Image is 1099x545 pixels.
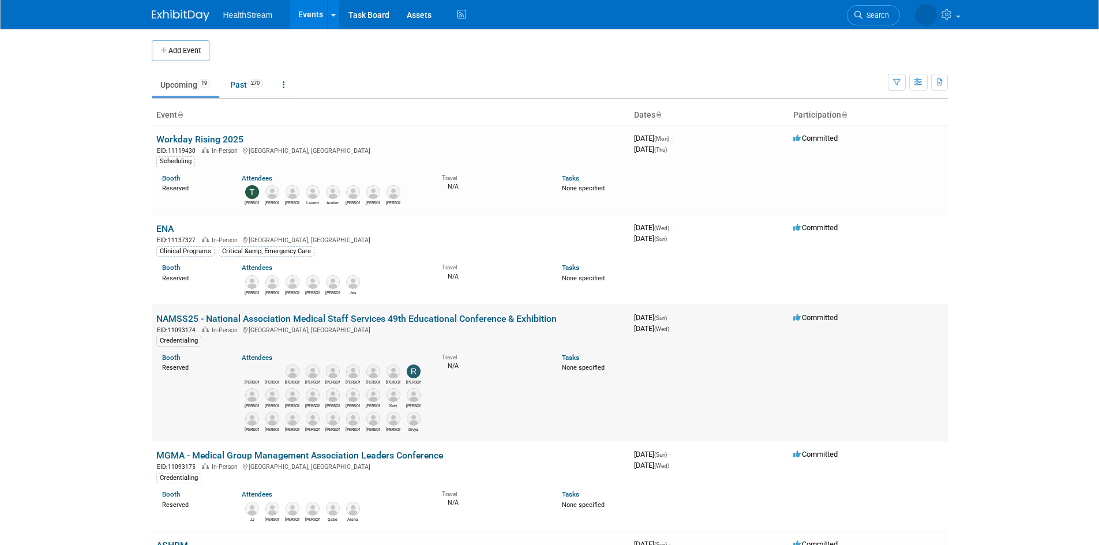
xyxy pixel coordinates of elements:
div: Angela Beardsley [305,426,320,433]
div: JJ Harnke [245,516,259,523]
div: Chris Gann [265,199,279,206]
span: In-Person [212,326,241,334]
span: [DATE] [634,461,669,469]
span: [DATE] [634,223,673,232]
img: Gabe Glimps [326,502,340,516]
span: (Wed) [654,225,669,231]
span: [DATE] [634,313,670,322]
img: Jenny Goodwin [366,185,380,199]
img: Tawna Knight [366,412,380,426]
img: JJ Harnke [245,502,259,516]
div: Amber Walker [325,199,340,206]
span: [DATE] [634,145,667,153]
div: Logan Blackfan [245,289,259,296]
span: EID: 11119430 [157,148,200,154]
a: Tasks [562,174,579,182]
img: Angela Beardsley [306,412,320,426]
div: Jenny Goodwin [366,199,380,206]
div: Credentialing [156,336,201,346]
div: [GEOGRAPHIC_DATA], [GEOGRAPHIC_DATA] [156,461,625,471]
div: Travel [442,260,545,271]
img: Brianna Gabriel [387,364,400,378]
div: Meghan Kurtz [325,426,340,433]
a: Booth [162,354,180,362]
div: Divya Shroff [406,426,421,433]
div: Brandi Zevenbergen [346,402,360,409]
span: (Mon) [654,136,669,142]
div: [GEOGRAPHIC_DATA], [GEOGRAPHIC_DATA] [156,145,625,155]
a: Tasks [562,490,579,498]
div: Tawna Knight [366,426,380,433]
img: Jackie Jones [286,412,299,426]
img: Amy Kleist [245,388,259,402]
img: Jennie Julius [346,364,360,378]
div: Andrea Schmitz [245,378,259,385]
a: Upcoming19 [152,74,219,96]
div: Reserved [162,362,225,372]
a: Attendees [242,264,272,272]
img: Amy White [387,185,400,199]
div: Reuben Faber [305,378,320,385]
span: In-Person [212,236,241,244]
img: Logan Blackfan [245,275,259,289]
a: Tasks [562,354,579,362]
img: Kelly Kaechele [306,388,320,402]
img: Joanna Juergens [265,412,279,426]
img: ExhibitDay [152,10,209,21]
a: ENA [156,223,174,234]
span: Committed [793,450,838,458]
div: [GEOGRAPHIC_DATA], [GEOGRAPHIC_DATA] [156,235,625,245]
span: - [671,223,673,232]
div: Travel [442,350,545,361]
img: Kameron Staten [326,275,340,289]
div: N/A [442,498,545,507]
div: Kimberly Pantoja [305,289,320,296]
span: - [669,450,670,458]
a: Attendees [242,490,272,498]
div: Aisha Roels [346,516,360,523]
span: (Wed) [654,463,669,469]
img: Ty Meredith [306,502,320,516]
img: William Davis [265,502,279,516]
div: Joe Deedy [366,378,380,385]
img: Tom Heitz [346,412,360,426]
a: Sort by Start Date [655,110,661,119]
span: Committed [793,223,838,232]
div: Daniela Miranda [285,289,299,296]
div: [GEOGRAPHIC_DATA], [GEOGRAPHIC_DATA] [156,325,625,334]
a: Booth [162,174,180,182]
img: In-Person Event [202,236,209,242]
span: None specified [562,364,605,371]
div: Scheduling [156,156,195,167]
span: - [671,134,673,142]
span: In-Person [212,147,241,155]
span: None specified [562,185,605,192]
div: Critical &amp; Emergency Care [219,246,314,257]
a: Past270 [222,74,272,96]
div: Jennie Julius [346,378,360,385]
span: [DATE] [634,324,669,333]
img: Daniela Miranda [286,275,299,289]
span: (Sun) [654,236,667,242]
div: John Dymond [346,199,360,206]
div: Tiffany Tuetken [245,199,259,206]
div: Jen Grijalva [245,426,259,433]
div: Kevin O'Hara [386,426,400,433]
span: (Sun) [654,452,667,458]
a: Sort by Participation Type [841,110,847,119]
img: Kimberly Pantoja [306,275,320,289]
a: MGMA - Medical Group Management Association Leaders Conference [156,450,443,461]
a: Attendees [242,174,272,182]
div: N/A [442,272,545,281]
span: [DATE] [634,134,673,142]
a: Tasks [562,264,579,272]
div: Aaron Faber [285,402,299,409]
span: 270 [247,79,263,88]
div: Kelly Kaechele [305,402,320,409]
img: Reuben Faber [306,364,320,378]
div: Bryan Robbins [285,378,299,385]
div: Rachel Fridja [265,289,279,296]
img: Kevin O'Hara [387,412,400,426]
div: Amanda Morinelli [285,516,299,523]
img: Sarah Cassidy [366,388,380,402]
